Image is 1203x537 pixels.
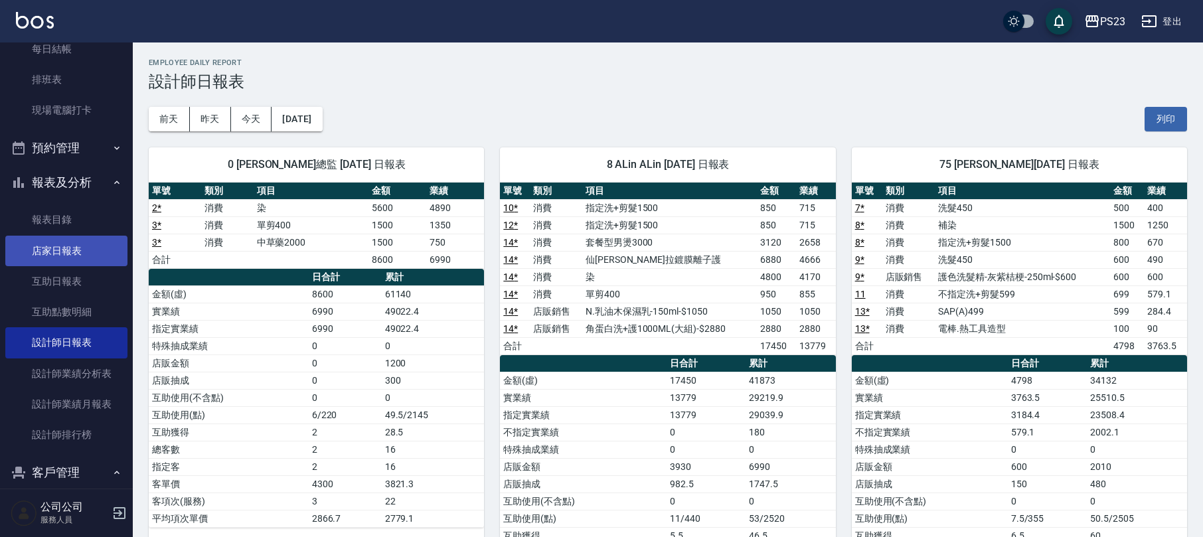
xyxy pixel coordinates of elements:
[667,475,746,493] td: 982.5
[272,107,322,131] button: [DATE]
[149,251,201,268] td: 合計
[757,320,796,337] td: 2880
[309,510,382,527] td: 2866.7
[746,458,836,475] td: 6990
[149,406,309,423] td: 互助使用(點)
[309,475,382,493] td: 4300
[1087,475,1187,493] td: 480
[746,406,836,423] td: 29039.9
[530,199,582,216] td: 消費
[796,285,835,303] td: 855
[1087,441,1187,458] td: 0
[935,303,1110,320] td: SAP(A)499
[882,268,935,285] td: 店販銷售
[1110,251,1144,268] td: 600
[382,320,485,337] td: 49022.4
[757,285,796,303] td: 950
[426,251,484,268] td: 6990
[1008,423,1087,441] td: 579.1
[852,337,882,354] td: 合計
[426,199,484,216] td: 4890
[382,354,485,372] td: 1200
[1110,285,1144,303] td: 699
[667,441,746,458] td: 0
[667,458,746,475] td: 3930
[149,72,1187,91] h3: 設計師日報表
[500,458,667,475] td: 店販金額
[309,493,382,510] td: 3
[1008,510,1087,527] td: 7.5/355
[149,320,309,337] td: 指定實業績
[382,285,485,303] td: 61140
[882,199,935,216] td: 消費
[667,372,746,389] td: 17450
[149,354,309,372] td: 店販金額
[796,320,835,337] td: 2880
[582,199,757,216] td: 指定洗+剪髮1500
[1008,406,1087,423] td: 3184.4
[149,269,484,528] table: a dense table
[309,406,382,423] td: 6/220
[16,12,54,29] img: Logo
[500,441,667,458] td: 特殊抽成業績
[746,441,836,458] td: 0
[530,234,582,251] td: 消費
[1087,406,1187,423] td: 23508.4
[500,389,667,406] td: 實業績
[1079,8,1131,35] button: PS23
[368,183,426,200] th: 金額
[165,158,468,171] span: 0 [PERSON_NAME]總監 [DATE] 日報表
[852,183,1187,355] table: a dense table
[201,183,254,200] th: 類別
[5,165,127,200] button: 報表及分析
[309,458,382,475] td: 2
[746,510,836,527] td: 53/2520
[254,234,369,251] td: 中草藥2000
[426,234,484,251] td: 750
[149,493,309,510] td: 客項次(服務)
[382,423,485,441] td: 28.5
[667,389,746,406] td: 13779
[5,389,127,420] a: 設計師業績月報表
[582,285,757,303] td: 單剪400
[746,389,836,406] td: 29219.9
[582,183,757,200] th: 項目
[882,251,935,268] td: 消費
[1008,372,1087,389] td: 4798
[368,251,426,268] td: 8600
[1110,216,1144,234] td: 1500
[757,251,796,268] td: 6880
[1110,234,1144,251] td: 800
[1087,458,1187,475] td: 2010
[852,389,1008,406] td: 實業績
[5,358,127,389] a: 設計師業績分析表
[935,234,1110,251] td: 指定洗+剪髮1500
[500,337,530,354] td: 合計
[852,458,1008,475] td: 店販金額
[1087,355,1187,372] th: 累計
[231,107,272,131] button: 今天
[500,406,667,423] td: 指定實業績
[746,372,836,389] td: 41873
[667,406,746,423] td: 13779
[382,510,485,527] td: 2779.1
[1144,183,1187,200] th: 業績
[201,199,254,216] td: 消費
[5,420,127,450] a: 設計師排行榜
[149,475,309,493] td: 客單價
[852,183,882,200] th: 單號
[201,216,254,234] td: 消費
[582,234,757,251] td: 套餐型男燙3000
[149,423,309,441] td: 互助獲得
[5,297,127,327] a: 互助點數明細
[882,234,935,251] td: 消費
[882,285,935,303] td: 消費
[382,372,485,389] td: 300
[935,199,1110,216] td: 洗髮450
[796,303,835,320] td: 1050
[500,183,530,200] th: 單號
[149,510,309,527] td: 平均項次單價
[868,158,1171,171] span: 75 [PERSON_NAME][DATE] 日報表
[149,337,309,354] td: 特殊抽成業績
[935,183,1110,200] th: 項目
